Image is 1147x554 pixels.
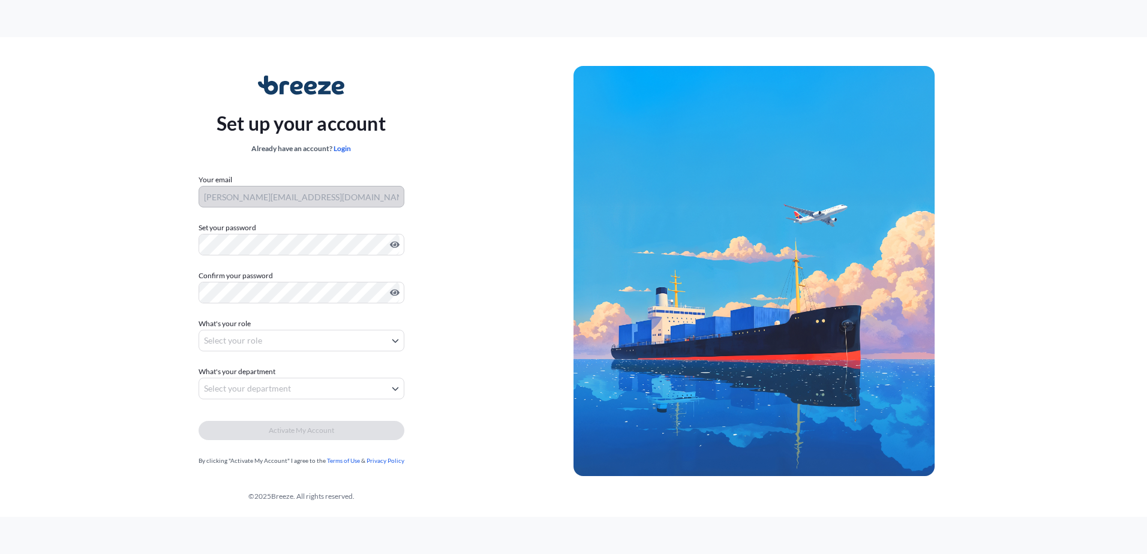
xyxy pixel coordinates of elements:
span: Activate My Account [269,424,334,436]
label: Confirm your password [199,270,404,282]
span: Select your role [204,335,262,347]
img: Ship illustration [573,66,935,476]
button: Select your department [199,378,404,399]
button: Select your role [199,330,404,351]
a: Terms of Use [327,457,360,464]
input: Your email address [199,186,404,207]
label: Set your password [199,222,404,234]
div: By clicking "Activate My Account" I agree to the & [199,454,404,466]
a: Login [334,144,351,153]
span: Select your department [204,383,291,395]
label: Your email [199,174,232,186]
img: Breeze [258,76,345,95]
div: © 2025 Breeze. All rights reserved. [29,490,573,502]
button: Show password [390,288,400,297]
div: Already have an account? [217,143,386,155]
p: Set up your account [217,109,386,138]
button: Show password [390,240,400,249]
span: What's your department [199,366,275,378]
a: Privacy Policy [367,457,404,464]
span: What's your role [199,318,251,330]
button: Activate My Account [199,421,404,440]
